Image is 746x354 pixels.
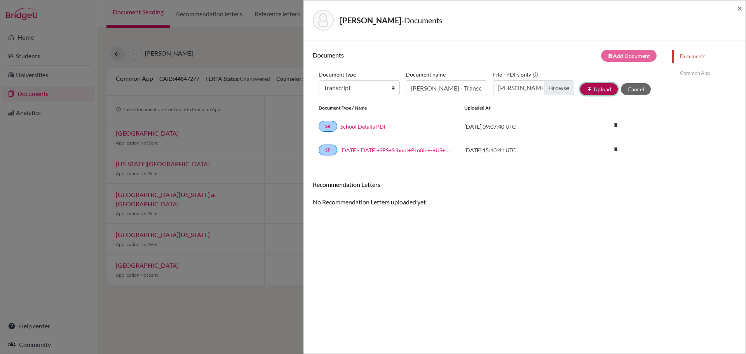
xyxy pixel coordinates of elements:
[587,87,592,92] i: publish
[610,143,622,155] i: delete
[458,122,575,131] div: [DATE] 09:07:40 UTC
[458,105,575,112] div: Uploaded at
[737,2,743,14] span: ×
[313,181,662,188] h6: Recommendation Letters
[340,146,453,154] a: [DATE]-[DATE]+SPS+School+Profile+-+US+[DOMAIN_NAME]_wide
[401,16,443,25] span: - Documents
[313,181,662,207] div: No Recommendation Letters uploaded yet
[313,105,458,112] div: Document Type / Name
[672,66,746,80] a: Common App
[737,3,743,13] button: Close
[601,50,657,62] button: note_addAdd Document
[319,68,356,80] label: Document type
[458,146,575,154] div: [DATE] 15:10:41 UTC
[406,68,446,80] label: Document name
[672,50,746,63] a: Documents
[493,68,539,80] label: File - PDFs only
[319,145,337,155] a: SP
[610,119,622,131] i: delete
[340,16,401,25] strong: [PERSON_NAME]
[580,83,618,95] button: publishUpload
[319,121,337,132] a: SR
[313,51,488,59] h6: Documents
[340,122,387,131] a: School Details PDF
[608,53,613,59] i: note_add
[610,144,622,155] a: delete
[621,83,651,95] button: Cancel
[610,120,622,131] a: delete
